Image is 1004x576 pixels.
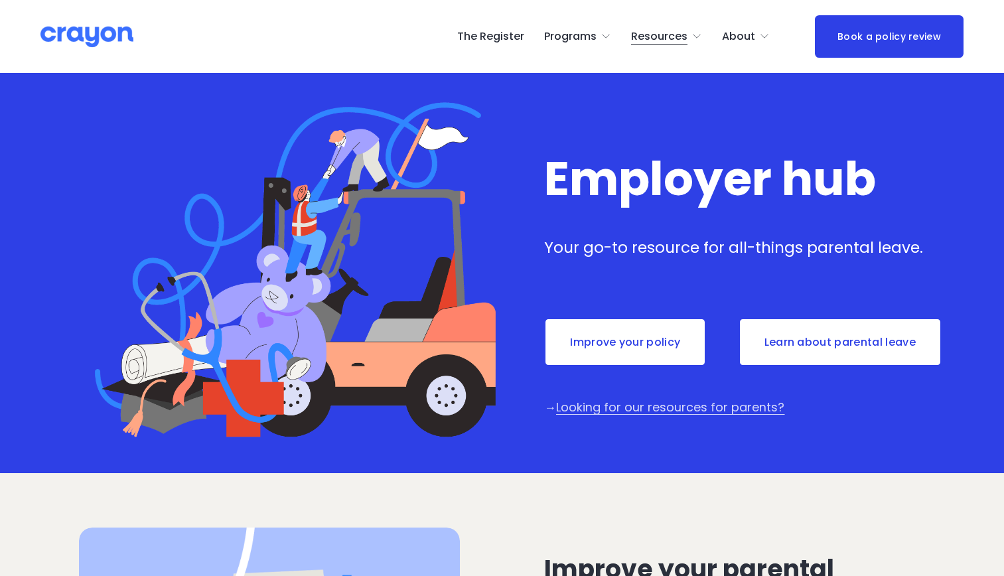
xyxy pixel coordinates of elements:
span: Resources [631,27,687,46]
a: Learn about parental leave [739,318,942,367]
a: Book a policy review [815,15,964,58]
a: folder dropdown [631,26,702,47]
a: Looking for our resources for parents? [556,399,784,415]
span: Programs [544,27,597,46]
h1: Employer hub [544,155,925,204]
p: Your go-to resource for all-things parental leave. [544,236,925,259]
a: The Register [457,26,524,47]
img: Crayon [40,25,133,48]
a: folder dropdown [722,26,770,47]
span: → [544,399,556,415]
a: folder dropdown [544,26,611,47]
span: About [722,27,755,46]
a: Improve your policy [544,318,706,367]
